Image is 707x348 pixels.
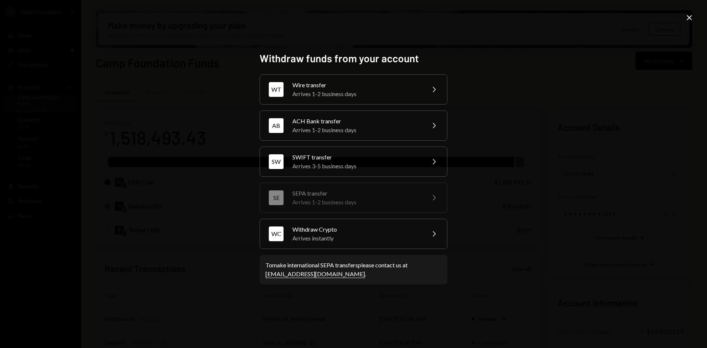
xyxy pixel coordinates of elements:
div: SEPA transfer [292,189,421,198]
button: ABACH Bank transferArrives 1-2 business days [260,110,447,141]
div: Arrives 1-2 business days [292,198,421,207]
div: Wire transfer [292,81,421,89]
a: [EMAIL_ADDRESS][DOMAIN_NAME] [265,270,365,278]
button: SESEPA transferArrives 1-2 business days [260,183,447,213]
div: SWIFT transfer [292,153,421,162]
button: WTWire transferArrives 1-2 business days [260,74,447,105]
div: SW [269,154,284,169]
button: SWSWIFT transferArrives 3-5 business days [260,147,447,177]
div: To make international SEPA transfers please contact us at . [265,261,442,278]
div: SE [269,190,284,205]
div: WC [269,226,284,241]
div: Arrives 1-2 business days [292,126,421,134]
div: ACH Bank transfer [292,117,421,126]
h2: Withdraw funds from your account [260,51,447,66]
div: AB [269,118,284,133]
div: WT [269,82,284,97]
div: Arrives 3-5 business days [292,162,421,171]
button: WCWithdraw CryptoArrives instantly [260,219,447,249]
div: Withdraw Crypto [292,225,421,234]
div: Arrives 1-2 business days [292,89,421,98]
div: Arrives instantly [292,234,421,243]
